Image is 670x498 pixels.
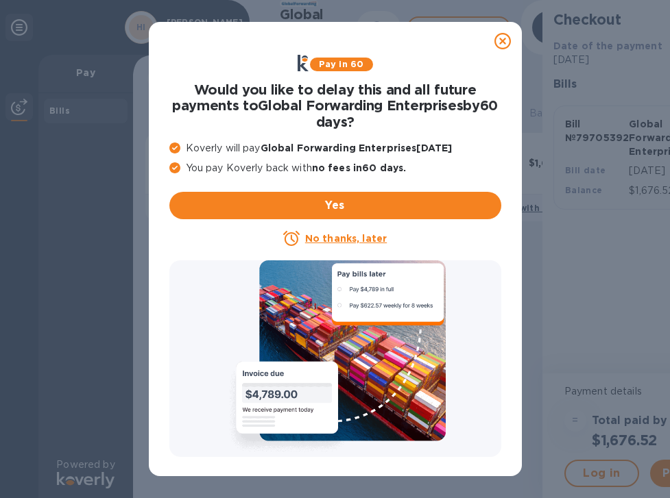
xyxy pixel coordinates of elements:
[312,162,406,173] b: no fees in 60 days .
[169,82,501,130] h1: Would you like to delay this and all future payments to Global Forwarding Enterprises by 60 days ?
[169,192,501,219] button: Yes
[261,142,453,153] b: Global Forwarding Enterprises [DATE]
[180,197,490,214] span: Yes
[169,161,501,175] p: You pay Koverly back with
[169,141,501,155] p: Koverly will pay
[305,233,387,244] u: No thanks, later
[319,59,363,69] b: Pay in 60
